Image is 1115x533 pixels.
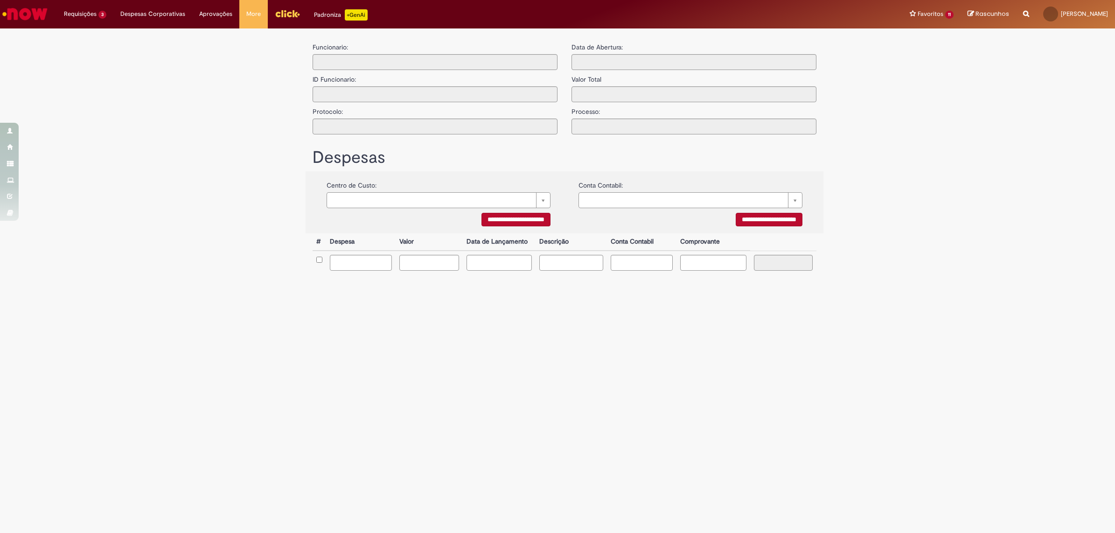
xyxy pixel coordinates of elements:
[326,233,396,251] th: Despesa
[313,233,326,251] th: #
[578,192,802,208] a: Limpar campo {0}
[571,102,600,116] label: Processo:
[345,9,368,21] p: +GenAi
[676,233,751,251] th: Comprovante
[314,9,368,21] div: Padroniza
[607,233,676,251] th: Conta Contabil
[120,9,185,19] span: Despesas Corporativas
[945,11,954,19] span: 11
[275,7,300,21] img: click_logo_yellow_360x200.png
[313,70,356,84] label: ID Funcionario:
[396,233,462,251] th: Valor
[463,233,536,251] th: Data de Lançamento
[968,10,1009,19] a: Rascunhos
[64,9,97,19] span: Requisições
[98,11,106,19] span: 3
[327,192,551,208] a: Limpar campo {0}
[199,9,232,19] span: Aprovações
[313,102,343,116] label: Protocolo:
[918,9,943,19] span: Favoritos
[327,176,376,190] label: Centro de Custo:
[313,42,348,52] label: Funcionario:
[313,148,816,167] h1: Despesas
[536,233,606,251] th: Descrição
[976,9,1009,18] span: Rascunhos
[571,70,601,84] label: Valor Total
[246,9,261,19] span: More
[571,42,623,52] label: Data de Abertura:
[1061,10,1108,18] span: [PERSON_NAME]
[578,176,623,190] label: Conta Contabil:
[1,5,49,23] img: ServiceNow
